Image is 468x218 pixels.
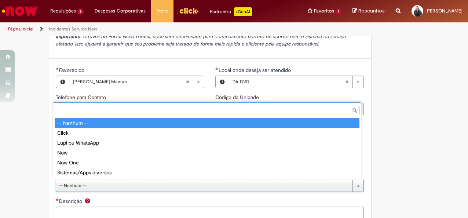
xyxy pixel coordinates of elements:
ul: Onde você está tendo problemas? [53,117,361,179]
div: Sistemas/Apps diversos [55,168,359,178]
div: Now [55,148,359,158]
div: Now One [55,158,359,168]
div: Lupi ou WhatsApp [55,138,359,148]
div: -- Nenhum -- [55,118,359,128]
div: Click [55,128,359,138]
